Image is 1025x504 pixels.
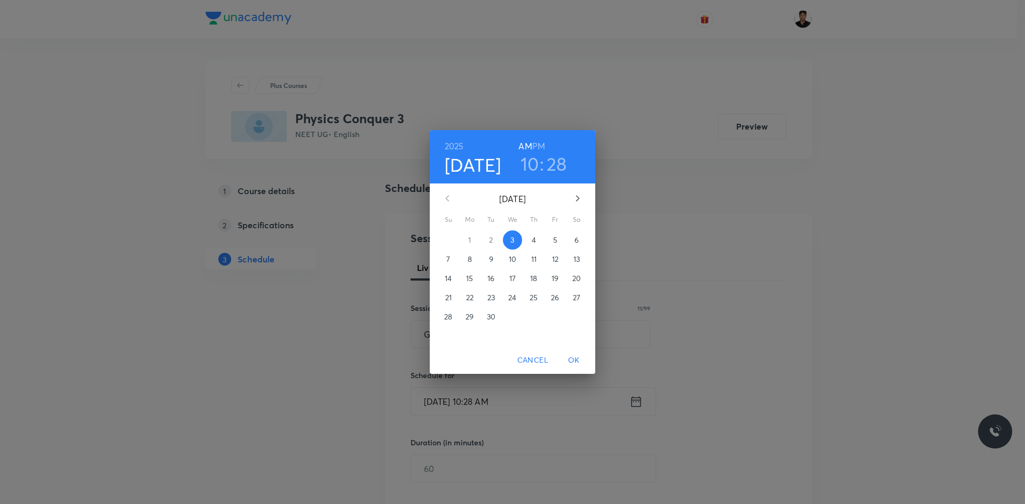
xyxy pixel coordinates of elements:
[439,214,458,225] span: Su
[439,250,458,269] button: 7
[530,273,537,284] p: 18
[546,230,565,250] button: 5
[503,230,522,250] button: 3
[466,273,473,284] p: 15
[567,250,586,269] button: 13
[567,214,586,225] span: Sa
[547,153,567,175] button: 28
[531,254,537,265] p: 11
[557,350,591,370] button: OK
[460,288,479,307] button: 22
[503,214,522,225] span: We
[521,153,539,175] button: 10
[524,250,543,269] button: 11
[573,292,580,303] p: 27
[546,269,565,288] button: 19
[572,273,581,284] p: 20
[446,254,450,265] p: 7
[532,139,545,154] button: PM
[503,288,522,307] button: 24
[509,273,516,284] p: 17
[508,292,516,303] p: 24
[445,292,452,303] p: 21
[551,273,558,284] p: 19
[574,235,579,245] p: 6
[546,214,565,225] span: Fr
[460,307,479,326] button: 29
[482,269,501,288] button: 16
[567,269,586,288] button: 20
[546,250,565,269] button: 12
[561,354,587,367] span: OK
[460,269,479,288] button: 15
[445,154,501,176] button: [DATE]
[567,230,586,250] button: 6
[530,292,538,303] p: 25
[573,254,580,265] p: 13
[532,235,536,245] p: 4
[567,288,586,307] button: 27
[487,292,495,303] p: 23
[445,139,464,154] button: 2025
[444,311,452,322] p: 28
[524,230,543,250] button: 4
[509,254,516,265] p: 10
[460,193,565,205] p: [DATE]
[468,254,472,265] p: 8
[524,214,543,225] span: Th
[524,288,543,307] button: 25
[510,235,514,245] p: 3
[546,288,565,307] button: 26
[540,153,544,175] h3: :
[487,311,495,322] p: 30
[439,288,458,307] button: 21
[482,250,501,269] button: 9
[466,311,474,322] p: 29
[513,350,553,370] button: Cancel
[551,292,559,303] p: 26
[487,273,494,284] p: 16
[517,354,548,367] span: Cancel
[439,307,458,326] button: 28
[466,292,474,303] p: 22
[439,269,458,288] button: 14
[460,250,479,269] button: 8
[503,269,522,288] button: 17
[489,254,493,265] p: 9
[524,269,543,288] button: 18
[503,250,522,269] button: 10
[518,139,532,154] button: AM
[553,235,557,245] p: 5
[482,307,501,326] button: 30
[460,214,479,225] span: Mo
[445,273,452,284] p: 14
[482,288,501,307] button: 23
[482,214,501,225] span: Tu
[552,254,558,265] p: 12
